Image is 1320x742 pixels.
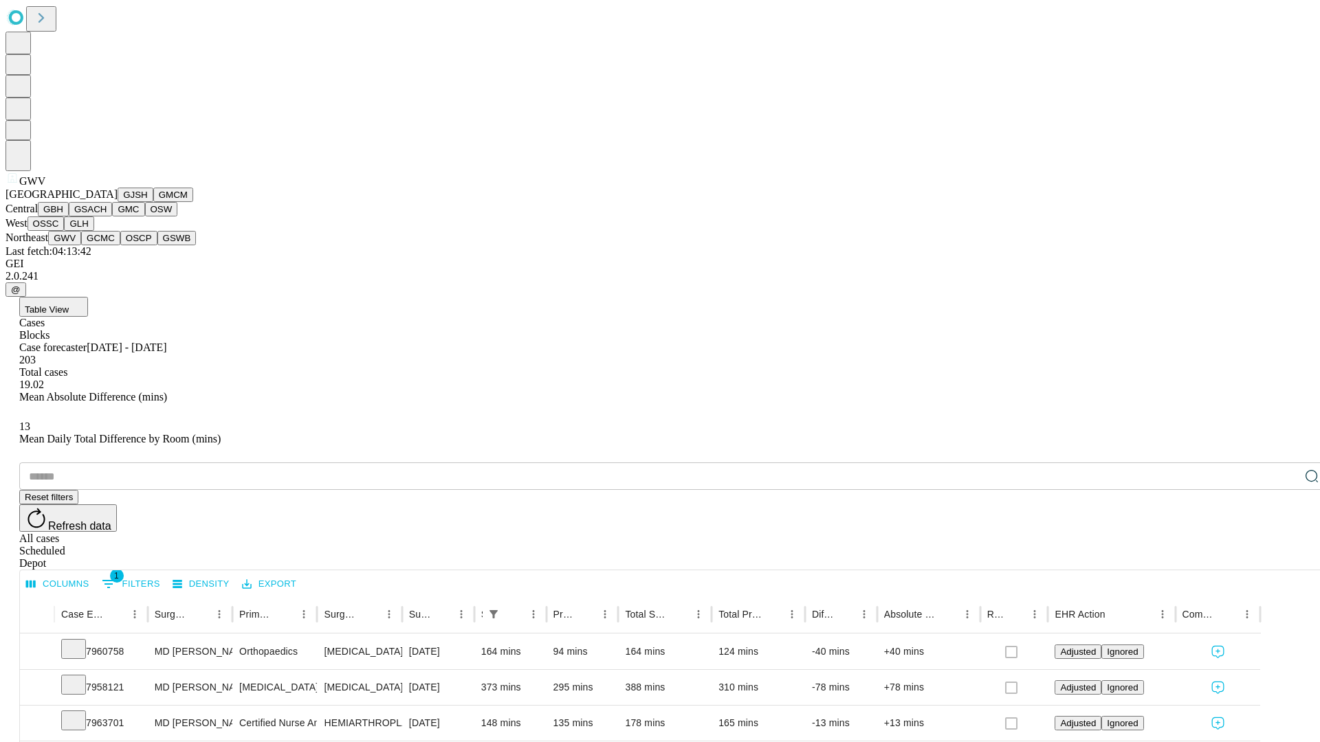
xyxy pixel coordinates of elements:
[524,605,543,624] button: Menu
[1107,647,1138,657] span: Ignored
[19,379,44,390] span: 19.02
[27,216,65,231] button: OSSC
[409,609,431,620] div: Surgery Date
[1055,716,1101,730] button: Adjusted
[625,609,668,620] div: Total Scheduled Duration
[1055,644,1101,659] button: Adjusted
[5,203,38,214] span: Central
[61,670,141,705] div: 7958121
[155,706,225,741] div: MD [PERSON_NAME] [PERSON_NAME] Md
[884,706,973,741] div: +13 mins
[145,202,178,216] button: OSW
[19,504,117,532] button: Refresh data
[1218,605,1237,624] button: Sort
[61,609,104,620] div: Case Epic Id
[1107,718,1138,728] span: Ignored
[106,605,125,624] button: Sort
[1025,605,1044,624] button: Menu
[25,304,69,315] span: Table View
[718,706,798,741] div: 165 mins
[1107,682,1138,693] span: Ignored
[5,217,27,229] span: West
[812,706,870,741] div: -13 mins
[5,270,1314,282] div: 2.0.241
[19,354,36,366] span: 203
[61,634,141,669] div: 7960758
[120,231,157,245] button: OSCP
[481,609,483,620] div: Scheduled In Room Duration
[98,573,164,595] button: Show filters
[48,231,81,245] button: GWV
[884,609,937,620] div: Absolute Difference
[835,605,855,624] button: Sort
[481,670,540,705] div: 373 mins
[19,341,87,353] span: Case forecaster
[38,202,69,216] button: GBH
[782,605,802,624] button: Menu
[884,670,973,705] div: +78 mins
[239,634,310,669] div: Orthopaedics
[1107,605,1126,624] button: Sort
[670,605,689,624] button: Sort
[169,574,233,595] button: Density
[157,231,197,245] button: GSWB
[481,706,540,741] div: 148 mins
[112,202,144,216] button: GMC
[19,366,67,378] span: Total cases
[324,670,395,705] div: [MEDICAL_DATA] BONE FLAP EXCISION [MEDICAL_DATA] SUPRATENTORIAL
[19,433,221,445] span: Mean Daily Total Difference by Room (mins)
[1237,605,1257,624] button: Menu
[5,188,118,200] span: [GEOGRAPHIC_DATA]
[1006,605,1025,624] button: Sort
[19,490,78,504] button: Reset filters
[1101,680,1143,695] button: Ignored
[812,670,870,705] div: -78 mins
[1060,647,1096,657] span: Adjusted
[481,634,540,669] div: 164 mins
[324,634,395,669] div: [MEDICAL_DATA] DRAINAGE DEEP [MEDICAL_DATA] POSTERIOR [MEDICAL_DATA] SPINE
[379,605,399,624] button: Menu
[360,605,379,624] button: Sort
[239,609,274,620] div: Primary Service
[5,232,48,243] span: Northeast
[110,569,124,583] span: 1
[324,609,358,620] div: Surgery Name
[1182,609,1217,620] div: Comments
[409,706,467,741] div: [DATE]
[155,634,225,669] div: MD [PERSON_NAME]
[1060,718,1096,728] span: Adjusted
[484,605,503,624] div: 1 active filter
[553,706,612,741] div: 135 mins
[689,605,708,624] button: Menu
[153,188,193,202] button: GMCM
[239,574,300,595] button: Export
[69,202,112,216] button: GSACH
[987,609,1005,620] div: Resolved in EHR
[812,609,834,620] div: Difference
[1055,680,1101,695] button: Adjusted
[19,175,45,187] span: GWV
[5,245,91,257] span: Last fetch: 04:13:42
[5,258,1314,270] div: GEI
[718,634,798,669] div: 124 mins
[64,216,93,231] button: GLH
[553,670,612,705] div: 295 mins
[275,605,294,624] button: Sort
[763,605,782,624] button: Sort
[1153,605,1172,624] button: Menu
[938,605,958,624] button: Sort
[87,341,166,353] span: [DATE] - [DATE]
[190,605,210,624] button: Sort
[19,420,30,432] span: 13
[452,605,471,624] button: Menu
[553,634,612,669] div: 94 mins
[118,188,153,202] button: GJSH
[25,492,73,502] span: Reset filters
[27,676,47,700] button: Expand
[294,605,313,624] button: Menu
[595,605,615,624] button: Menu
[884,634,973,669] div: +40 mins
[1060,682,1096,693] span: Adjusted
[11,284,21,295] span: @
[155,670,225,705] div: MD [PERSON_NAME] [PERSON_NAME]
